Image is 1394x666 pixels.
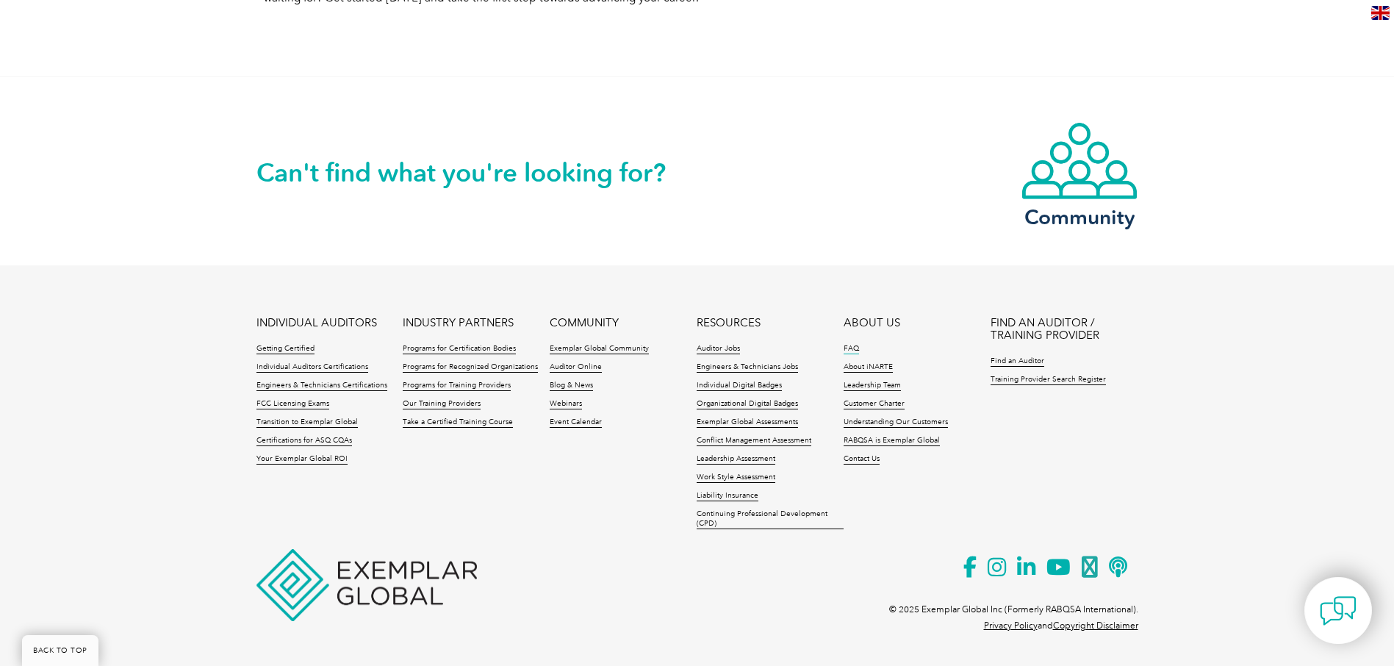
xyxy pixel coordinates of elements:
a: Auditor Jobs [697,344,740,354]
a: RABQSA is Exemplar Global [844,436,940,446]
p: © 2025 Exemplar Global Inc (Formerly RABQSA International). [889,601,1138,617]
a: Engineers & Technicians Certifications [256,381,387,391]
a: Webinars [550,399,582,409]
img: en [1371,6,1390,20]
a: Exemplar Global Community [550,344,649,354]
a: Certifications for ASQ CQAs [256,436,352,446]
a: FCC Licensing Exams [256,399,329,409]
img: contact-chat.png [1320,592,1357,629]
a: Continuing Professional Development (CPD) [697,509,844,529]
a: Getting Certified [256,344,315,354]
a: Transition to Exemplar Global [256,418,358,428]
a: Programs for Recognized Organizations [403,362,538,373]
a: Exemplar Global Assessments [697,418,798,428]
a: Community [1021,121,1138,226]
a: ABOUT US [844,317,900,329]
a: COMMUNITY [550,317,619,329]
a: Blog & News [550,381,593,391]
a: Understanding Our Customers [844,418,948,428]
a: Individual Digital Badges [697,381,782,391]
p: and [984,617,1138,634]
a: Event Calendar [550,418,602,428]
a: Conflict Management Assessment [697,436,811,446]
a: Programs for Training Providers [403,381,511,391]
a: INDUSTRY PARTNERS [403,317,514,329]
a: Contact Us [844,454,880,465]
img: Exemplar Global [256,549,477,621]
img: icon-community.webp [1021,121,1138,201]
a: Work Style Assessment [697,473,775,483]
a: Your Exemplar Global ROI [256,454,348,465]
h2: Can't find what you're looking for? [256,161,697,185]
a: Individual Auditors Certifications [256,362,368,373]
a: Training Provider Search Register [991,375,1106,385]
a: Copyright Disclaimer [1053,620,1138,631]
a: About iNARTE [844,362,893,373]
a: Auditor Online [550,362,602,373]
a: Privacy Policy [984,620,1038,631]
a: Customer Charter [844,399,905,409]
a: Leadership Team [844,381,901,391]
a: FAQ [844,344,859,354]
a: Liability Insurance [697,491,758,501]
a: FIND AN AUDITOR / TRAINING PROVIDER [991,317,1138,342]
a: BACK TO TOP [22,635,98,666]
a: Organizational Digital Badges [697,399,798,409]
a: Find an Auditor [991,357,1044,367]
h3: Community [1021,208,1138,226]
a: Our Training Providers [403,399,481,409]
a: INDIVIDUAL AUDITORS [256,317,377,329]
a: Take a Certified Training Course [403,418,513,428]
a: Programs for Certification Bodies [403,344,516,354]
a: Engineers & Technicians Jobs [697,362,798,373]
a: Leadership Assessment [697,454,775,465]
a: RESOURCES [697,317,761,329]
